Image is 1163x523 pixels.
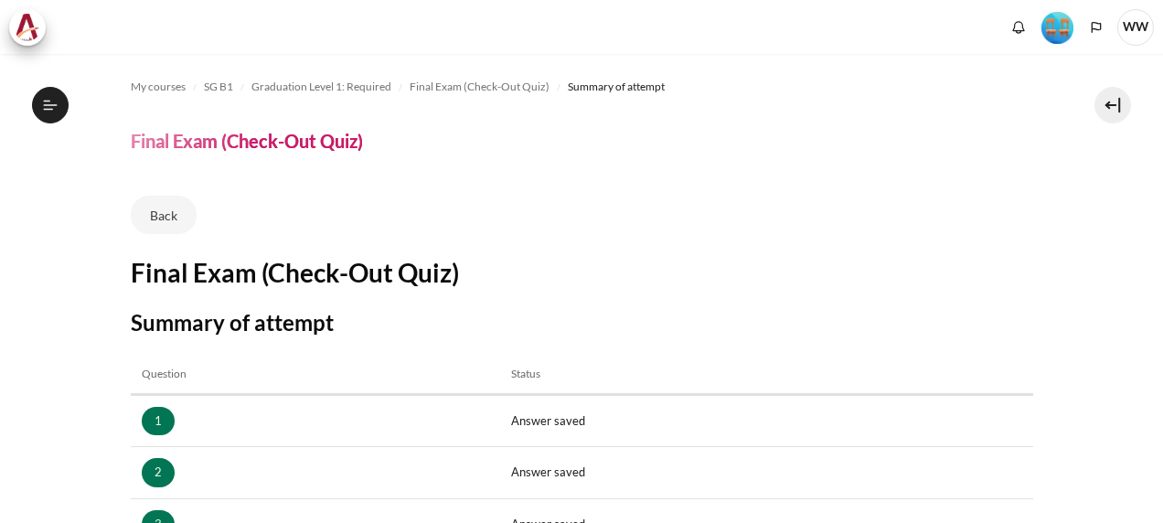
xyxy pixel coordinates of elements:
a: Final Exam (Check-Out Quiz) [410,76,549,98]
h4: Final Exam (Check-Out Quiz) [131,129,363,153]
a: 1 [142,407,175,436]
a: My courses [131,76,186,98]
a: Back [131,196,197,234]
a: User menu [1117,9,1154,46]
td: Answer saved [500,395,1032,447]
span: SG B1 [204,79,233,95]
span: Final Exam (Check-Out Quiz) [410,79,549,95]
h3: Summary of attempt [131,308,1033,336]
span: WW [1117,9,1154,46]
div: Show notification window with no new notifications [1005,14,1032,41]
a: Graduation Level 1: Required [251,76,391,98]
a: Architeck Architeck [9,9,55,46]
td: Answer saved [500,447,1032,499]
button: Languages [1083,14,1110,41]
div: Level #4 [1041,10,1073,44]
img: Architeck [15,14,40,41]
nav: Navigation bar [131,72,1033,101]
h2: Final Exam (Check-Out Quiz) [131,256,1033,289]
a: 2 [142,458,175,487]
th: Status [500,355,1032,394]
span: Summary of attempt [568,79,665,95]
span: Graduation Level 1: Required [251,79,391,95]
a: Level #4 [1034,10,1081,44]
th: Question [131,355,501,394]
span: My courses [131,79,186,95]
a: SG B1 [204,76,233,98]
img: Level #4 [1041,12,1073,44]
